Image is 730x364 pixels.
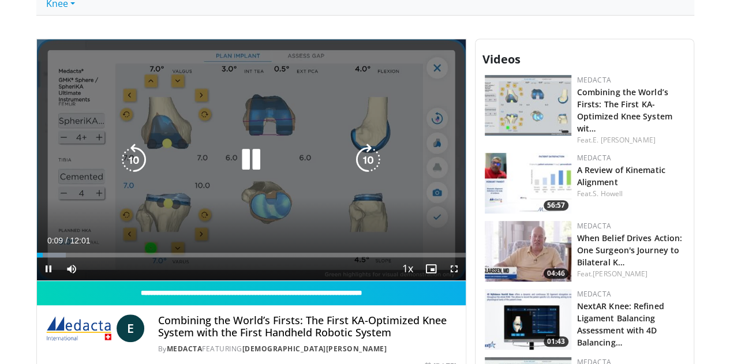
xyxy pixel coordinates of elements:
a: Medacta [577,289,611,299]
a: Combining the World’s Firsts: The First KA-Optimized Knee System wit… [577,87,672,134]
button: Enable picture-in-picture mode [420,257,443,280]
button: Pause [37,257,60,280]
video-js: Video Player [37,39,466,281]
img: bb9ae8f6-05ca-44b3-94cb-30920f6fbfd6.150x105_q85_crop-smart_upscale.jpg [485,75,571,136]
img: 6a8baa29-1674-4a99-9eca-89e914d57116.150x105_q85_crop-smart_upscale.jpg [485,289,571,350]
div: Feat. [577,189,684,199]
a: [DEMOGRAPHIC_DATA][PERSON_NAME] [242,344,387,354]
span: 12:01 [70,236,90,245]
a: Medacta [167,344,203,354]
span: 0:09 [47,236,63,245]
img: f98fa1a1-3411-4bfe-8299-79a530ffd7ff.150x105_q85_crop-smart_upscale.jpg [485,153,571,213]
h4: Combining the World’s Firsts: The First KA-Optimized Knee System with the First Handheld Robotic ... [158,314,456,339]
div: By FEATURING [158,344,456,354]
span: Videos [482,51,521,67]
a: NextAR Knee: Refined Ligament Balancing Assessment with 4D Balancing… [577,301,664,348]
a: [PERSON_NAME] [593,269,647,279]
button: Mute [60,257,83,280]
a: 04:46 [485,221,571,282]
img: e7443d18-596a-449b-86f2-a7ae2f76b6bd.150x105_q85_crop-smart_upscale.jpg [485,221,571,282]
a: Medacta [577,153,611,163]
a: E. [PERSON_NAME] [593,135,656,145]
a: S. Howell [593,189,623,198]
a: Medacta [577,75,611,85]
a: Medacta [577,221,611,231]
div: Progress Bar [37,253,466,257]
img: Medacta [46,314,112,342]
a: When Belief Drives Action: One Surgeon's Journey to Bilateral K… [577,232,683,268]
span: / [66,236,68,245]
span: 56:57 [544,200,568,211]
button: Playback Rate [396,257,420,280]
a: A Review of Kinematic Alignment [577,164,665,187]
div: Feat. [577,135,684,145]
a: E [117,314,144,342]
a: 56:57 [485,153,571,213]
button: Fullscreen [443,257,466,280]
a: 01:43 [485,289,571,350]
span: 01:43 [544,336,568,347]
span: 04:46 [544,268,568,279]
div: Feat. [577,269,684,279]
